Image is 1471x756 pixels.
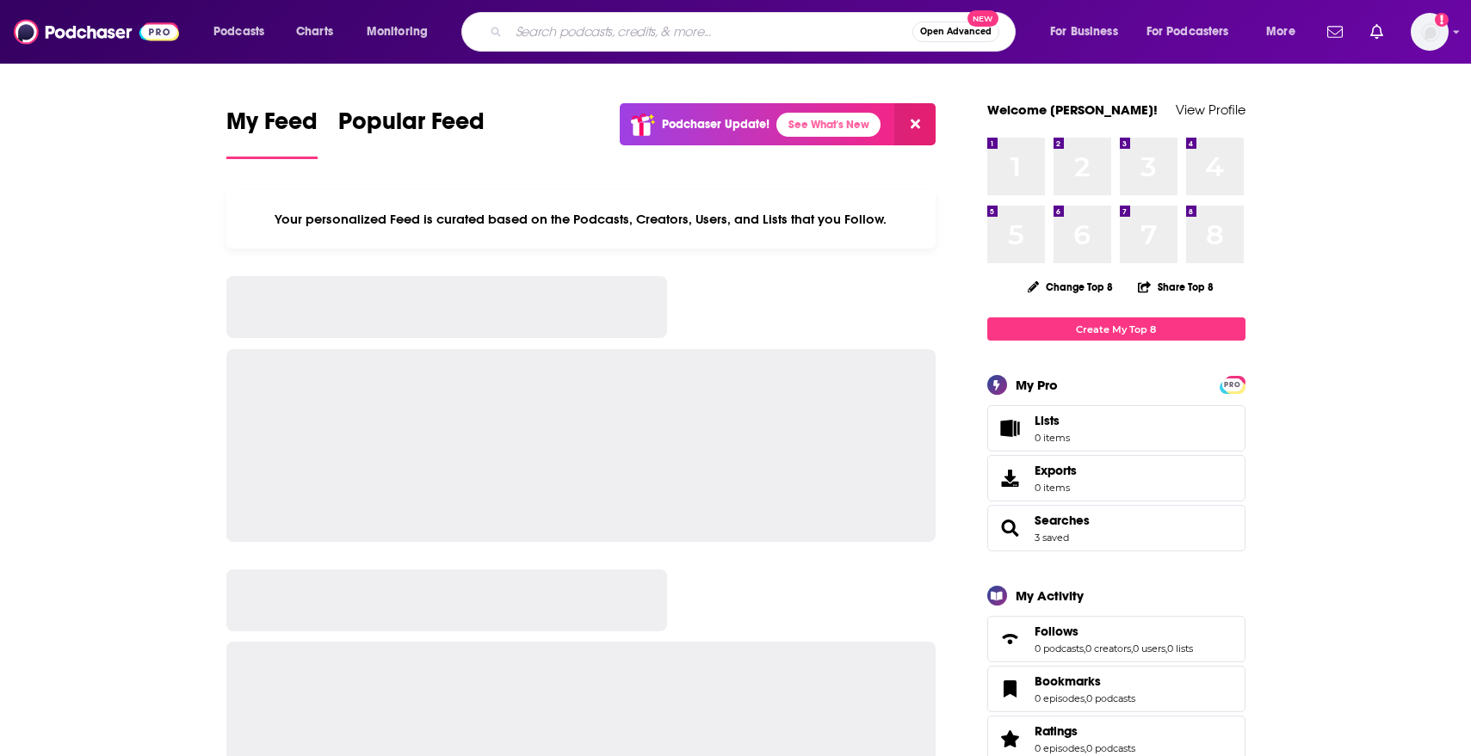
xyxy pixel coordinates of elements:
[1411,13,1449,51] button: Show profile menu
[1084,642,1085,655] span: ,
[987,505,1245,551] span: Searches
[1411,13,1449,51] span: Logged in as mdaniels
[1035,482,1077,494] span: 0 items
[1320,17,1350,46] a: Show notifications dropdown
[1035,642,1084,655] a: 0 podcasts
[1035,624,1193,639] a: Follows
[1363,17,1390,46] a: Show notifications dropdown
[776,113,881,137] a: See What's New
[213,20,264,44] span: Podcasts
[993,516,1028,540] a: Searches
[285,18,343,46] a: Charts
[987,405,1245,452] a: Lists
[993,416,1028,440] span: Lists
[478,12,1032,52] div: Search podcasts, credits, & more...
[1050,20,1118,44] span: For Business
[1266,20,1295,44] span: More
[1035,742,1085,754] a: 0 episodes
[1035,463,1077,478] span: Exports
[1222,378,1243,391] span: PRO
[1085,642,1131,655] a: 0 creators
[1035,432,1070,444] span: 0 items
[967,10,998,27] span: New
[987,455,1245,501] a: Exports
[14,15,179,48] img: Podchaser - Follow, Share and Rate Podcasts
[1035,413,1070,428] span: Lists
[226,107,318,146] span: My Feed
[1176,101,1245,118] a: View Profile
[1131,642,1133,655] span: ,
[1435,13,1449,27] svg: Add a profile image
[1222,378,1243,390] a: PRO
[1035,532,1069,544] a: 3 saved
[993,677,1028,701] a: Bookmarks
[993,627,1028,651] a: Follows
[1165,642,1167,655] span: ,
[987,317,1245,341] a: Create My Top 8
[1035,673,1101,689] span: Bookmarks
[1135,18,1254,46] button: open menu
[1035,413,1060,428] span: Lists
[201,18,287,46] button: open menu
[1035,624,1079,639] span: Follows
[1035,673,1135,689] a: Bookmarks
[1133,642,1165,655] a: 0 users
[987,616,1245,662] span: Follows
[1035,692,1085,704] a: 0 episodes
[1038,18,1140,46] button: open menu
[1016,377,1058,393] div: My Pro
[662,117,769,132] p: Podchaser Update!
[296,20,333,44] span: Charts
[226,107,318,159] a: My Feed
[987,666,1245,712] span: Bookmarks
[1086,692,1135,704] a: 0 podcasts
[1254,18,1317,46] button: open menu
[1035,723,1078,739] span: Ratings
[1016,587,1084,604] div: My Activity
[1035,723,1135,739] a: Ratings
[1411,13,1449,51] img: User Profile
[355,18,450,46] button: open menu
[1085,692,1086,704] span: ,
[1167,642,1193,655] a: 0 lists
[920,28,992,36] span: Open Advanced
[338,107,485,146] span: Popular Feed
[1017,276,1124,298] button: Change Top 8
[509,18,912,46] input: Search podcasts, credits, & more...
[987,101,1158,118] a: Welcome [PERSON_NAME]!
[1137,270,1215,304] button: Share Top 8
[367,20,428,44] span: Monitoring
[226,190,936,249] div: Your personalized Feed is curated based on the Podcasts, Creators, Users, and Lists that you Follow.
[1147,20,1229,44] span: For Podcasters
[912,22,999,42] button: Open AdvancedNew
[338,107,485,159] a: Popular Feed
[1086,742,1135,754] a: 0 podcasts
[993,466,1028,490] span: Exports
[1035,513,1090,528] a: Searches
[1085,742,1086,754] span: ,
[993,727,1028,751] a: Ratings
